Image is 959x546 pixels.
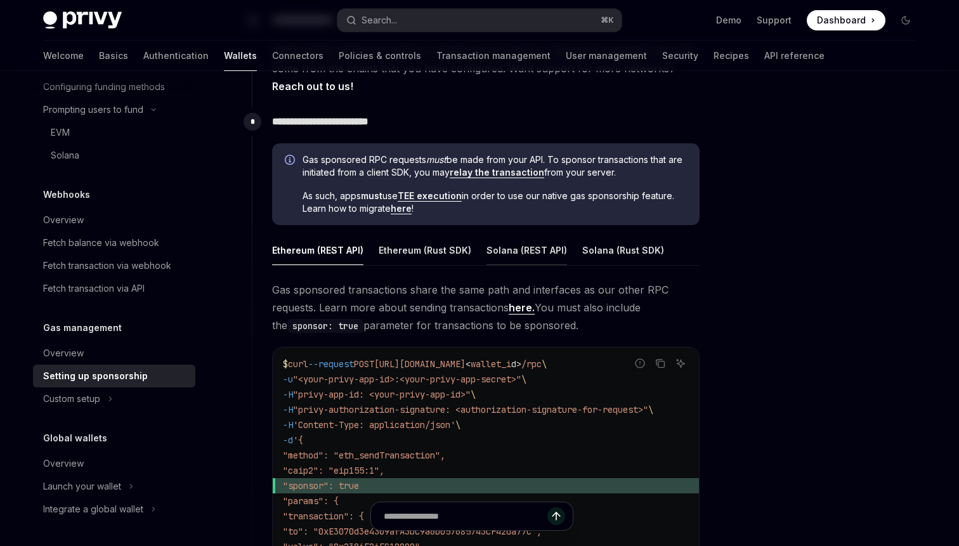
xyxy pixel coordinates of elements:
[398,190,462,202] a: TEE execution
[283,450,445,461] span: "method": "eth_sendTransaction",
[582,235,664,265] div: Solana (Rust SDK)
[455,419,460,431] span: \
[757,14,792,27] a: Support
[542,358,547,370] span: \
[896,10,916,30] button: Toggle dark mode
[33,277,195,300] a: Fetch transaction via API
[521,374,526,385] span: \
[272,235,363,265] div: Ethereum (REST API)
[293,374,521,385] span: "<your-privy-app-id>:<your-privy-app-secret>"
[33,254,195,277] a: Fetch transaction via webhook
[33,144,195,167] a: Solana
[33,98,195,121] button: Toggle Prompting users to fund section
[224,41,257,71] a: Wallets
[33,498,195,521] button: Toggle Integrate a global wallet section
[288,358,308,370] span: curl
[511,358,516,370] span: d
[283,404,293,415] span: -H
[466,358,471,370] span: <
[43,102,143,117] div: Prompting users to fund
[601,15,614,25] span: ⌘ K
[283,480,359,491] span: "sponsor": true
[516,358,521,370] span: >
[33,387,195,410] button: Toggle Custom setup section
[43,431,107,446] h5: Global wallets
[43,258,171,273] div: Fetch transaction via webhook
[293,404,648,415] span: "privy-authorization-signature: <authorization-signature-for-request>"
[287,319,363,333] code: sponsor: true
[426,154,447,165] em: must
[716,14,741,27] a: Demo
[521,358,542,370] span: /rpc
[632,355,648,372] button: Report incorrect code
[293,389,471,400] span: "privy-app-id: <your-privy-app-id>"
[283,389,293,400] span: -H
[283,419,293,431] span: -H
[43,187,90,202] h5: Webhooks
[303,153,687,179] span: Gas sponsored RPC requests be made from your API. To sponsor transactions that are initiated from...
[43,320,122,335] h5: Gas management
[817,14,866,27] span: Dashboard
[43,11,122,29] img: dark logo
[293,434,303,446] span: '{
[33,475,195,498] button: Toggle Launch your wallet section
[339,41,421,71] a: Policies & controls
[384,502,547,530] input: Ask a question...
[293,419,455,431] span: 'Content-Type: application/json'
[43,41,84,71] a: Welcome
[33,342,195,365] a: Overview
[362,13,397,28] div: Search...
[648,404,653,415] span: \
[272,80,353,93] a: Reach out to us!
[652,355,669,372] button: Copy the contents from the code block
[509,301,535,315] a: here.
[33,452,195,475] a: Overview
[283,495,339,507] span: "params": {
[471,358,511,370] span: wallet_i
[43,391,100,406] div: Custom setup
[285,155,297,167] svg: Info
[272,281,700,334] span: Gas sponsored transactions share the same path and interfaces as our other RPC requests. Learn mo...
[662,41,698,71] a: Security
[51,125,70,140] div: EVM
[807,10,885,30] a: Dashboard
[43,502,143,517] div: Integrate a global wallet
[43,368,148,384] div: Setting up sponsorship
[33,209,195,231] a: Overview
[43,212,84,228] div: Overview
[43,346,84,361] div: Overview
[391,203,412,214] a: here
[43,479,121,494] div: Launch your wallet
[143,41,209,71] a: Authentication
[764,41,825,71] a: API reference
[283,374,293,385] span: -u
[374,358,466,370] span: [URL][DOMAIN_NAME]
[33,121,195,144] a: EVM
[450,167,544,178] a: relay the transaction
[283,465,384,476] span: "caip2": "eip155:1",
[337,9,622,32] button: Open search
[33,365,195,387] a: Setting up sponsorship
[43,456,84,471] div: Overview
[51,148,79,163] div: Solana
[547,507,565,525] button: Send message
[436,41,551,71] a: Transaction management
[354,358,374,370] span: POST
[566,41,647,71] a: User management
[283,358,288,370] span: $
[43,281,145,296] div: Fetch transaction via API
[99,41,128,71] a: Basics
[486,235,567,265] div: Solana (REST API)
[361,190,382,201] strong: must
[714,41,749,71] a: Recipes
[43,235,159,250] div: Fetch balance via webhook
[471,389,476,400] span: \
[283,434,293,446] span: -d
[303,190,687,215] span: As such, apps use in order to use our native gas sponsorship feature. Learn how to migrate !
[379,235,471,265] div: Ethereum (Rust SDK)
[672,355,689,372] button: Ask AI
[308,358,354,370] span: --request
[272,41,323,71] a: Connectors
[33,231,195,254] a: Fetch balance via webhook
